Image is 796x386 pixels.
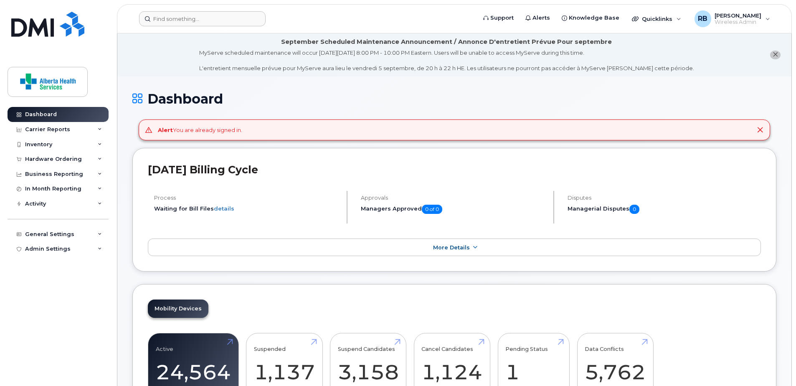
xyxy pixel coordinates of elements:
h1: Dashboard [132,91,776,106]
h4: Disputes [568,195,761,201]
h5: Managerial Disputes [568,205,761,214]
span: 0 [629,205,639,214]
div: September Scheduled Maintenance Announcement / Annonce D'entretient Prévue Pour septembre [281,38,612,46]
h4: Approvals [361,195,546,201]
a: Mobility Devices [148,300,208,318]
span: 0 of 0 [422,205,442,214]
button: close notification [770,51,781,59]
h4: Process [154,195,340,201]
li: Waiting for Bill Files [154,205,340,213]
a: details [214,205,234,212]
div: You are already signed in. [158,126,242,134]
div: MyServe scheduled maintenance will occur [DATE][DATE] 8:00 PM - 10:00 PM Eastern. Users will be u... [199,49,694,72]
h2: [DATE] Billing Cycle [148,163,761,176]
span: More Details [433,244,470,251]
h5: Managers Approved [361,205,546,214]
strong: Alert [158,127,173,133]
